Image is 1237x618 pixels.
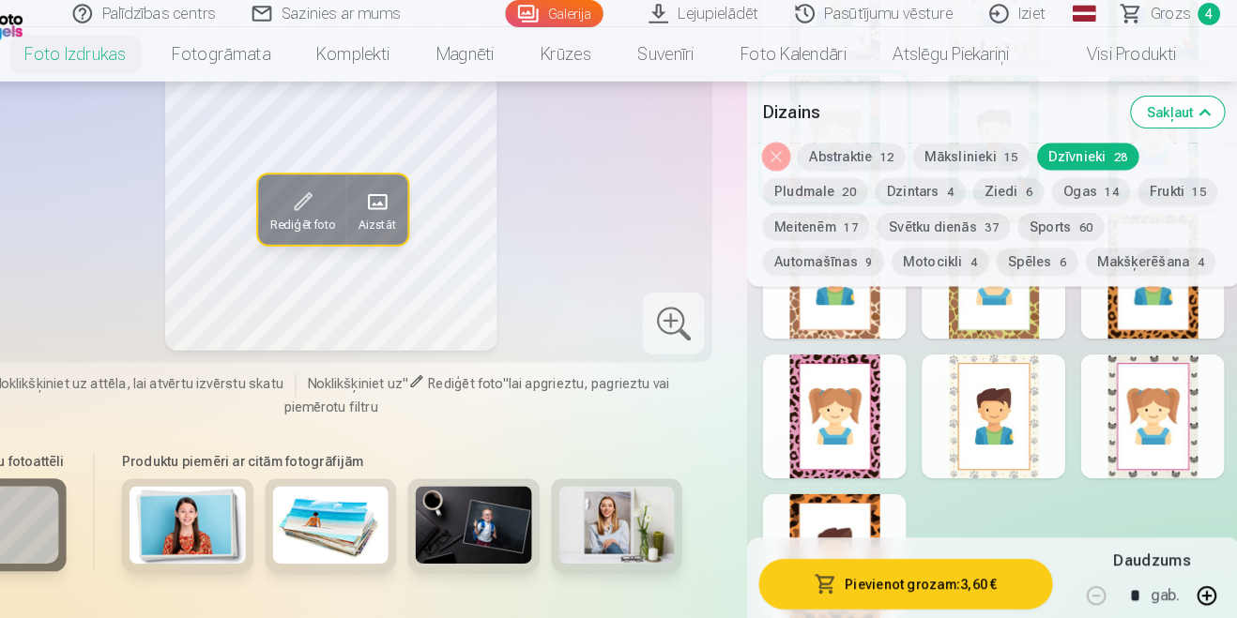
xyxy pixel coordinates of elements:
button: Makšķerēšana4 [1088,240,1214,266]
button: Automašīnas9 [775,240,893,266]
span: 6 [1030,180,1036,193]
span: Rediģēt foto [451,364,524,379]
span: 9 [875,248,881,261]
button: Pludmale20 [775,173,877,199]
h6: Produktu piemēri ar citām fotogrāfijām [147,437,704,456]
span: Aizstāt [384,211,420,226]
a: Visi produkti [1037,26,1199,79]
button: Spēles6 [1001,240,1080,266]
button: Svētku dienās37 [886,206,1015,233]
span: 37 [990,214,1003,227]
div: gab. [1151,554,1179,599]
span: 15 [1009,146,1022,159]
a: Suvenīri [633,26,732,79]
span: 4 [1197,3,1218,24]
button: Dzintars4 [884,173,971,199]
button: Meitenēm17 [775,206,878,233]
a: Atslēgu piekariņi [879,26,1037,79]
button: Dzīvnieki28 [1041,139,1139,165]
span: 17 [854,214,867,227]
a: Foto izdrukas [39,26,182,79]
span: " [427,364,433,379]
span: 4 [1196,248,1202,261]
img: /fa1 [8,8,65,39]
button: Ziedi6 [979,173,1047,199]
button: Ogas14 [1055,173,1131,199]
span: Noklikšķiniet uz attēla, lai atvērtu izvērstu skatu [30,362,312,381]
h5: Daudzums [1115,532,1189,554]
span: 6 [1062,248,1069,261]
button: Frukti15 [1138,173,1215,199]
span: 15 [1191,180,1204,193]
span: 20 [852,180,865,193]
span: 28 [1115,146,1128,159]
button: Sakļaut [1132,94,1222,124]
button: Mākslinieki15 [921,139,1033,165]
span: " [524,364,529,379]
a: Fotogrāmata [182,26,322,79]
button: Motocikli4 [900,240,994,266]
h6: Jūsu fotoattēli [11,437,101,456]
span: Rediģēt foto [298,211,361,226]
button: Abstraktie12 [809,139,913,165]
button: Aizstāt [373,170,432,237]
a: Magnēti [437,26,539,79]
button: Pievienot grozam:3,60 € [771,541,1056,590]
span: 4 [976,248,983,261]
button: Sports60 [1022,206,1106,233]
a: Foto kalendāri [732,26,879,79]
a: Komplekti [322,26,437,79]
h5: Dizains [775,96,1117,122]
button: Rediģēt foto [287,170,373,237]
span: 12 [889,146,902,159]
a: Krūzes [539,26,633,79]
span: Noklikšķiniet uz [335,364,427,379]
span: Grozs [1151,2,1189,24]
span: 14 [1107,180,1120,193]
span: 60 [1081,214,1094,227]
span: 4 [954,180,960,193]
